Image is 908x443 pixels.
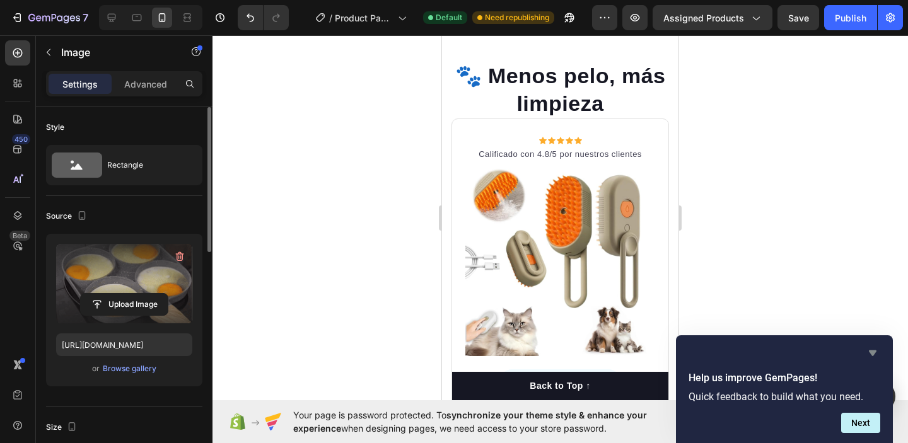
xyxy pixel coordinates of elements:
div: Help us improve GemPages! [689,345,880,433]
button: Publish [824,5,877,30]
button: Browse gallery [102,362,157,375]
button: Assigned Products [653,5,772,30]
div: Beta [9,231,30,241]
div: Source [46,208,90,225]
button: Save [777,5,819,30]
span: Assigned Products [663,11,744,25]
iframe: Design area [442,35,678,400]
span: synchronize your theme style & enhance your experience [293,410,647,434]
button: Upload Image [80,293,168,316]
span: Save [788,13,809,23]
div: 450 [12,134,30,144]
p: 7 [83,10,88,25]
div: Browse gallery [103,363,156,374]
div: Size [46,419,79,436]
button: 7 [5,5,94,30]
p: Quick feedback to build what you need. [689,391,880,403]
button: Next question [841,413,880,433]
span: Default [436,12,462,23]
div: Style [46,122,64,133]
p: Advanced [124,78,167,91]
h2: Help us improve GemPages! [689,371,880,386]
p: Settings [62,78,98,91]
span: or [92,361,100,376]
span: Need republishing [485,12,549,23]
div: Rectangle [107,151,184,180]
span: Product Page - [DATE] 15:17:41 [335,11,393,25]
span: Your page is password protected. To when designing pages, we need access to your store password. [293,408,696,435]
button: Hide survey [865,345,880,360]
span: / [329,11,332,25]
div: Undo/Redo [238,5,289,30]
p: Image [61,45,168,60]
input: https://example.com/image.jpg [56,333,192,356]
div: Publish [835,11,866,25]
